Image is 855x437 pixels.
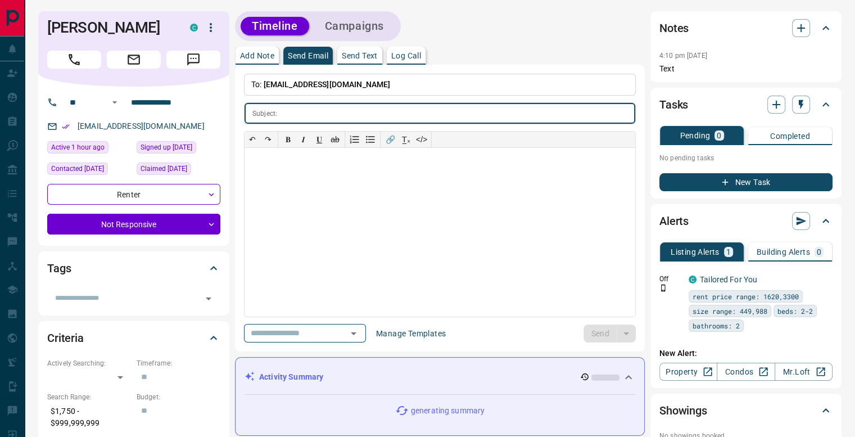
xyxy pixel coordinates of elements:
button: New Task [659,173,833,191]
span: beds: 2-2 [777,305,813,317]
button: Timeline [241,17,309,35]
span: bathrooms: 2 [693,320,740,331]
button: T̲ₓ [398,132,414,147]
p: Actively Searching: [47,358,131,368]
button: ↶ [245,132,260,147]
p: Activity Summary [259,371,323,383]
button: 𝑰 [296,132,311,147]
p: 0 [817,248,821,256]
p: 0 [717,132,721,139]
p: To: [244,74,636,96]
div: Tasks [659,91,833,118]
div: condos.ca [689,276,696,283]
button: ↷ [260,132,276,147]
svg: Email Verified [62,123,70,130]
p: Pending [680,132,710,139]
button: Open [108,96,121,109]
button: Manage Templates [369,325,453,343]
p: Budget: [137,392,220,402]
span: Email [107,51,161,69]
button: 🔗 [382,132,398,147]
h2: Alerts [659,212,689,230]
button: Open [201,291,216,307]
a: Mr.Loft [775,363,833,381]
span: rent price range: 1620,3300 [693,291,799,302]
p: $1,750 - $999,999,999 [47,402,131,433]
button: Campaigns [314,17,395,35]
div: Not Responsive [47,214,220,235]
div: condos.ca [190,24,198,31]
div: Criteria [47,325,220,352]
s: ab [331,135,340,144]
div: Renter [47,184,220,205]
div: Mon Aug 05 2024 [137,141,220,157]
svg: Push Notification Only [659,284,667,292]
div: Tags [47,255,220,282]
span: Contacted [DATE] [51,163,104,174]
p: Building Alerts [757,248,810,256]
p: 4:10 pm [DATE] [659,52,707,60]
div: Mon Aug 05 2024 [137,163,220,178]
p: generating summary [411,405,485,417]
a: [EMAIL_ADDRESS][DOMAIN_NAME] [78,121,205,130]
p: Add Note [240,52,274,60]
p: Log Call [391,52,421,60]
a: Condos [717,363,775,381]
h2: Notes [659,19,689,37]
span: Signed up [DATE] [141,142,192,153]
h2: Criteria [47,329,84,347]
button: 𝐔 [311,132,327,147]
h1: [PERSON_NAME] [47,19,173,37]
span: Active 1 hour ago [51,142,105,153]
button: ab [327,132,343,147]
p: Completed [770,132,810,140]
div: Notes [659,15,833,42]
button: </> [414,132,429,147]
span: Call [47,51,101,69]
div: Showings [659,397,833,424]
p: 1 [726,248,731,256]
div: Wed Apr 16 2025 [47,163,131,178]
p: Listing Alerts [671,248,720,256]
button: Bullet list [363,132,378,147]
div: split button [583,325,636,343]
p: Send Email [288,52,328,60]
h2: Showings [659,402,707,420]
p: No pending tasks [659,150,833,166]
div: Tue Sep 16 2025 [47,141,131,157]
a: Tailored For You [700,275,757,284]
p: New Alert: [659,348,833,359]
span: 𝐔 [316,135,322,144]
span: Claimed [DATE] [141,163,187,174]
button: 𝐁 [280,132,296,147]
a: Property [659,363,717,381]
p: Off [659,274,682,284]
p: Search Range: [47,392,131,402]
span: [EMAIL_ADDRESS][DOMAIN_NAME] [264,80,391,89]
button: Open [346,326,361,341]
p: Send Text [342,52,378,60]
h2: Tags [47,259,71,277]
p: Subject: [252,109,277,119]
div: Alerts [659,208,833,235]
span: Message [166,51,220,69]
p: Timeframe: [137,358,220,368]
div: Activity Summary [245,367,635,388]
p: Text [659,63,833,75]
span: size range: 449,988 [693,305,767,317]
button: Numbered list [347,132,363,147]
h2: Tasks [659,96,688,114]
